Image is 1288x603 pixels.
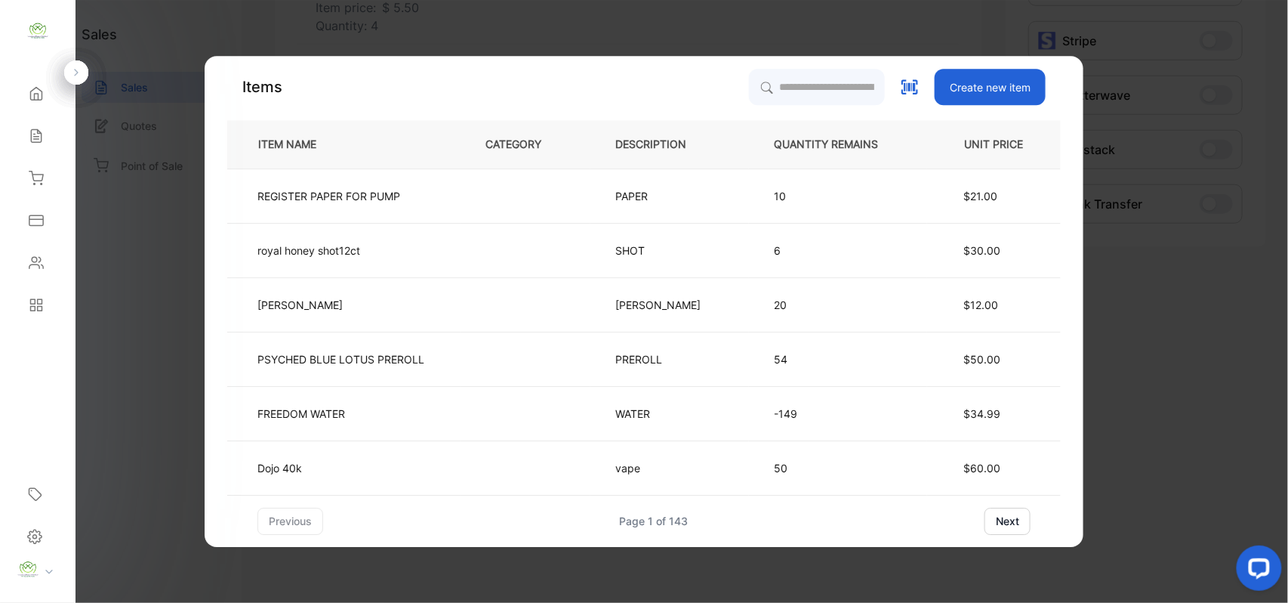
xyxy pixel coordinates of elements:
p: PREROLL [615,351,662,367]
p: DESCRIPTION [615,137,710,153]
button: previous [257,508,323,535]
p: [PERSON_NAME] [257,297,343,313]
p: REGISTER PAPER FOR PUMP [257,188,400,204]
p: [PERSON_NAME] [615,297,701,313]
p: QUANTITY REMAINS [774,137,902,153]
button: Create new item [935,69,1046,105]
p: Dojo 40k [257,460,329,476]
p: UNIT PRICE [952,137,1036,153]
p: 54 [774,351,902,367]
p: SHOT [615,243,660,258]
p: 6 [774,243,902,258]
p: FREEDOM WATER [257,406,345,422]
p: 10 [774,188,902,204]
span: $50.00 [963,353,1000,366]
p: PSYCHED BLUE LOTUS PREROLL [257,351,424,367]
p: vape [615,460,660,476]
div: Page 1 of 143 [620,513,689,529]
iframe: LiveChat chat widget [1225,540,1288,603]
span: $21.00 [963,190,997,203]
p: 50 [774,460,902,476]
p: WATER [615,406,660,422]
img: logo [26,20,49,42]
p: -149 [774,406,902,422]
span: $60.00 [963,462,1000,475]
span: $30.00 [963,244,1000,257]
img: profile [17,558,39,581]
p: 20 [774,297,902,313]
span: $34.99 [963,407,1000,420]
span: $12.00 [963,298,998,311]
p: royal honey shot12ct [257,243,360,258]
p: CATEGORY [485,137,565,153]
button: next [984,508,1031,535]
p: Items [242,76,282,98]
p: ITEM NAME [252,137,340,153]
p: PAPER [615,188,660,204]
